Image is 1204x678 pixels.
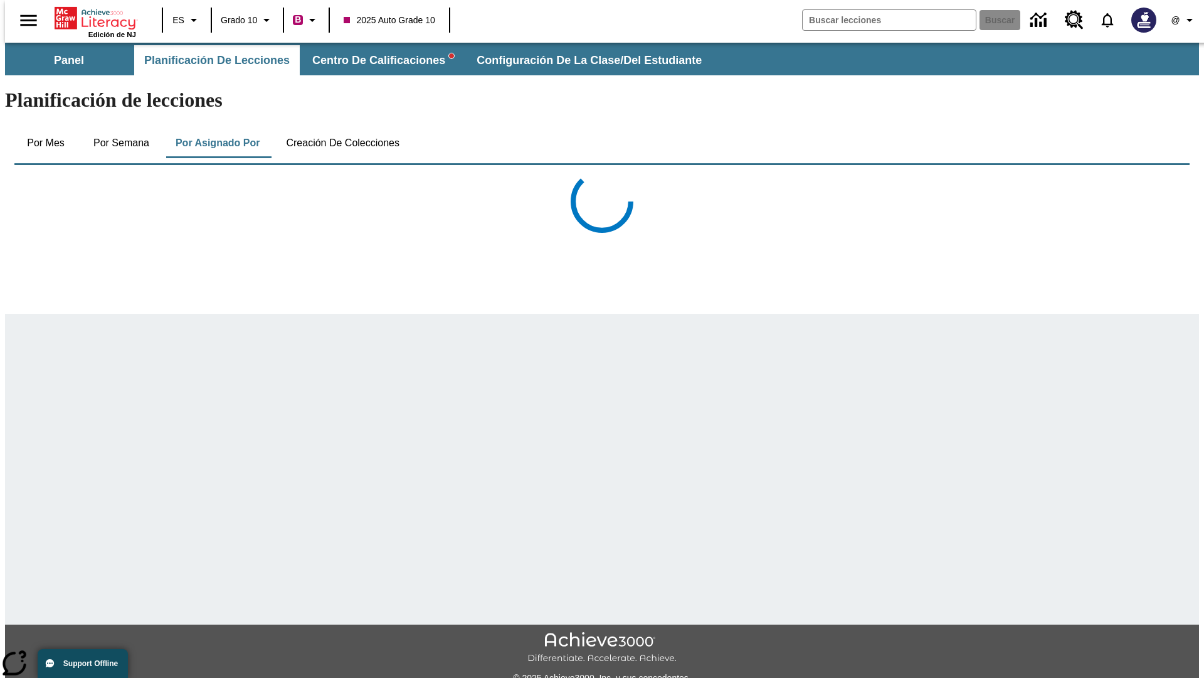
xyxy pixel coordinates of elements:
[14,128,77,158] button: Por mes
[302,45,464,75] button: Centro de calificaciones
[6,45,132,75] button: Panel
[467,45,712,75] button: Configuración de la clase/del estudiante
[1057,3,1091,37] a: Centro de recursos, Se abrirá en una pestaña nueva.
[10,2,47,39] button: Abrir el menú lateral
[5,45,713,75] div: Subbarra de navegación
[63,659,118,668] span: Support Offline
[449,53,454,58] svg: writing assistant alert
[55,4,136,38] div: Portada
[38,649,128,678] button: Support Offline
[216,9,279,31] button: Grado: Grado 10, Elige un grado
[1171,14,1180,27] span: @
[166,128,270,158] button: Por asignado por
[1164,9,1204,31] button: Perfil/Configuración
[167,9,207,31] button: Lenguaje: ES, Selecciona un idioma
[144,53,290,68] span: Planificación de lecciones
[1023,3,1057,38] a: Centro de información
[1124,4,1164,36] button: Escoja un nuevo avatar
[276,128,409,158] button: Creación de colecciones
[288,9,325,31] button: Boost El color de la clase es rojo violeta. Cambiar el color de la clase.
[88,31,136,38] span: Edición de NJ
[295,12,301,28] span: B
[477,53,702,68] span: Configuración de la clase/del estudiante
[803,10,976,30] input: Buscar campo
[134,45,300,75] button: Planificación de lecciones
[1091,4,1124,36] a: Notificaciones
[344,14,435,27] span: 2025 Auto Grade 10
[1131,8,1156,33] img: Avatar
[527,632,677,664] img: Achieve3000 Differentiate Accelerate Achieve
[5,43,1199,75] div: Subbarra de navegación
[5,89,1199,112] h1: Planificación de lecciones
[172,14,184,27] span: ES
[54,53,84,68] span: Panel
[55,6,136,31] a: Portada
[221,14,257,27] span: Grado 10
[312,53,454,68] span: Centro de calificaciones
[83,128,159,158] button: Por semana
